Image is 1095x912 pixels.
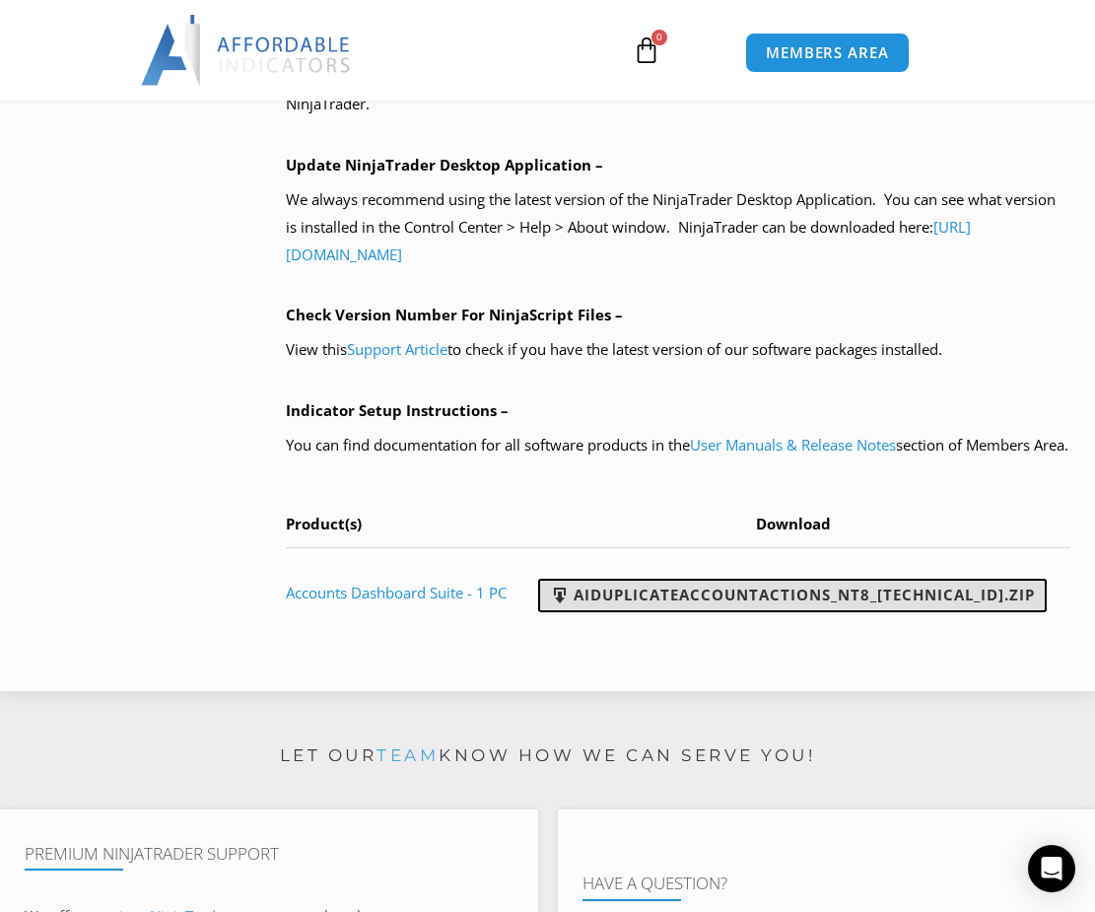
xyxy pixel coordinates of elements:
[1028,845,1075,892] div: Open Intercom Messenger
[347,339,447,359] a: Support Article
[286,583,507,602] a: Accounts Dashboard Suite - 1 PC
[651,30,667,45] span: 0
[582,874,1071,893] h4: Have A Question?
[286,400,509,420] b: Indicator Setup Instructions –
[286,514,362,533] span: Product(s)
[766,45,889,60] span: MEMBERS AREA
[286,432,1070,459] p: You can find documentation for all software products in the section of Members Area.
[745,33,910,73] a: MEMBERS AREA
[286,186,1070,269] p: We always recommend using the latest version of the NinjaTrader Desktop Application. You can see ...
[756,514,831,533] span: Download
[286,305,623,324] b: Check Version Number For NinjaScript Files –
[141,15,353,86] img: LogoAI | Affordable Indicators – NinjaTrader
[286,155,603,175] b: Update NinjaTrader Desktop Application –
[538,579,1047,612] a: AIDuplicateAccountActions_NT8_[TECHNICAL_ID].zip
[603,22,690,79] a: 0
[25,844,513,864] h4: Premium NinjaTrader Support
[286,217,971,264] a: [URL][DOMAIN_NAME]
[286,336,1070,364] p: View this to check if you have the latest version of our software packages installed.
[690,435,896,455] a: User Manuals & Release Notes
[376,745,439,765] a: team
